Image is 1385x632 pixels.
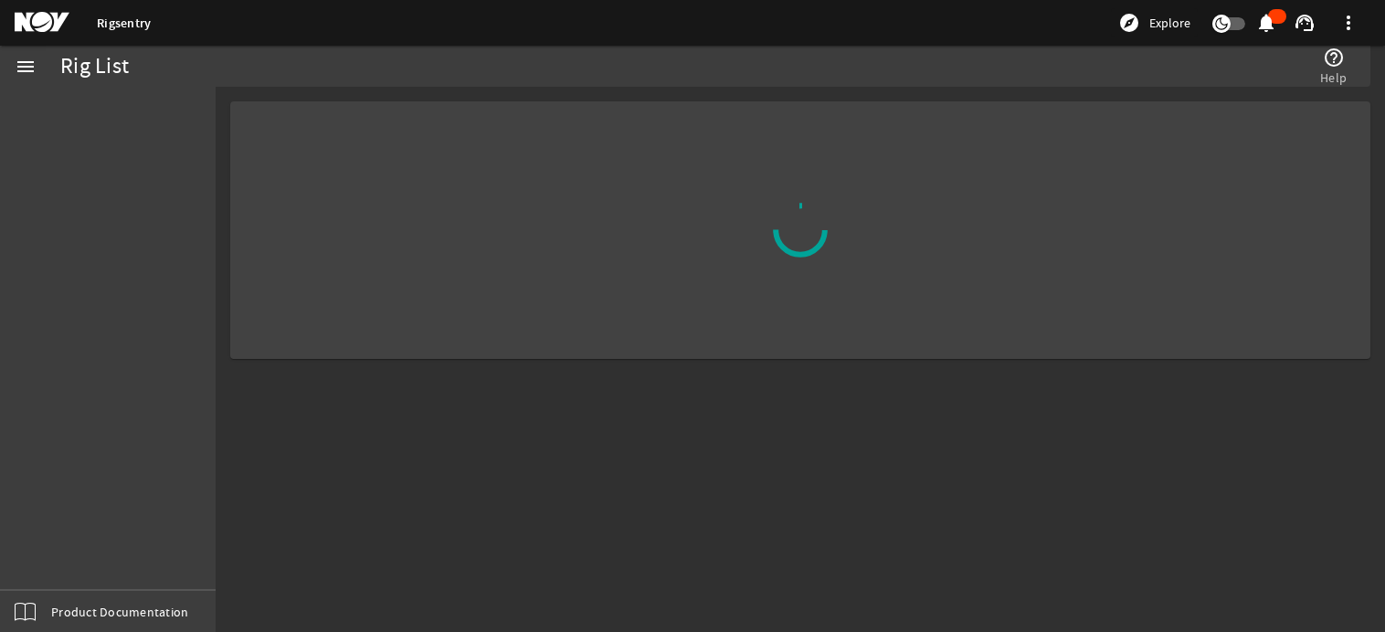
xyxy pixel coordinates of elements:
mat-icon: menu [15,56,37,78]
span: Explore [1149,14,1190,32]
button: more_vert [1327,1,1370,45]
div: Rig List [60,58,129,76]
mat-icon: support_agent [1294,12,1316,34]
mat-icon: explore [1118,12,1140,34]
mat-icon: help_outline [1323,47,1345,68]
mat-icon: notifications [1255,12,1277,34]
a: Rigsentry [97,15,151,32]
button: Explore [1111,8,1198,37]
span: Product Documentation [51,603,188,621]
span: Help [1320,68,1347,87]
